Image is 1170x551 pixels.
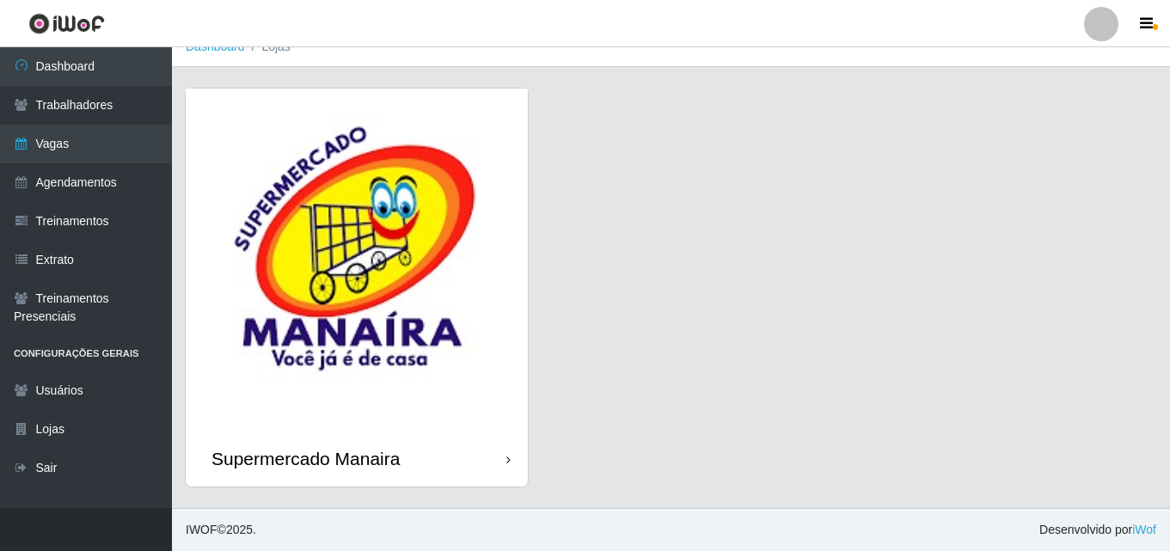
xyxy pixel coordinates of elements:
[1039,521,1156,539] span: Desenvolvido por
[211,448,400,469] div: Supermercado Manaira
[186,89,528,431] img: cardImg
[186,89,528,487] a: Supermercado Manaira
[28,13,105,34] img: CoreUI Logo
[186,521,256,539] span: © 2025 .
[186,523,217,536] span: IWOF
[1132,523,1156,536] a: iWof
[172,28,1170,67] nav: breadcrumb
